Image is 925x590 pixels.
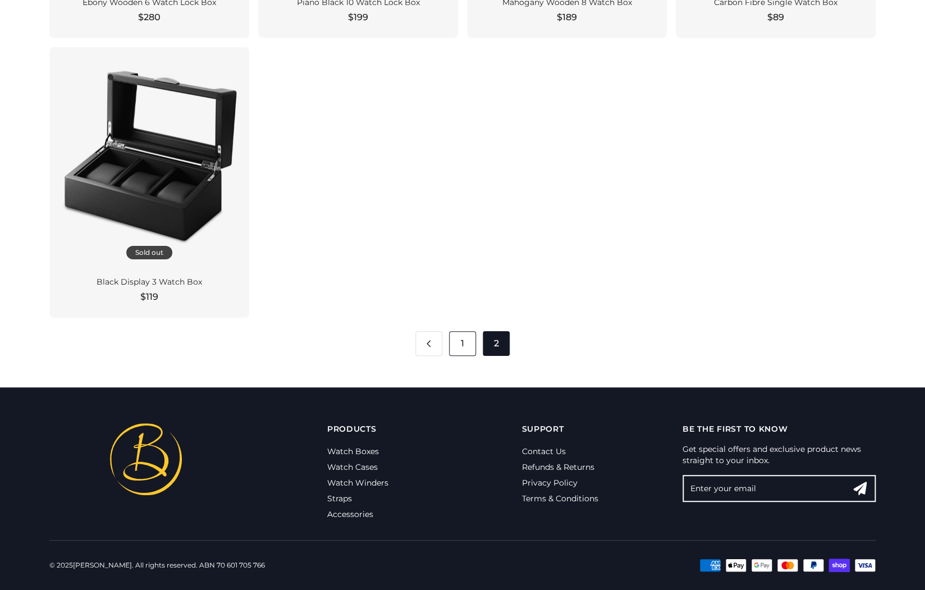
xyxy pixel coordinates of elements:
[140,290,158,304] span: $119
[683,423,876,435] p: Be the first to know
[327,446,379,456] a: Watch Boxes
[521,462,594,472] a: Refunds & Returns
[327,423,388,435] p: Products
[73,561,132,569] a: [PERSON_NAME]
[49,47,249,318] a: Sold out Black Display 3 Watch Box $119
[683,443,876,466] p: Get special offers and exclusive product news straight to your inbox.
[521,493,598,504] a: Terms & Conditions
[138,11,161,24] span: $280
[49,561,265,570] div: © 2025 . All rights reserved. ABN 70 601 705 766
[327,462,378,472] a: Watch Cases
[415,331,510,356] nav: Pagination
[327,509,373,519] a: Accessories
[63,277,236,287] div: Black Display 3 Watch Box
[327,493,352,504] a: Straps
[521,478,577,488] a: Privacy Policy
[767,11,784,24] span: $89
[844,475,876,502] button: Search
[348,11,368,24] span: $199
[683,475,876,502] input: Enter your email
[557,11,577,24] span: $189
[449,331,476,356] a: 1
[521,423,598,435] p: Support
[327,478,388,488] a: Watch Winders
[483,331,510,356] span: 2
[521,446,565,456] a: Contact Us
